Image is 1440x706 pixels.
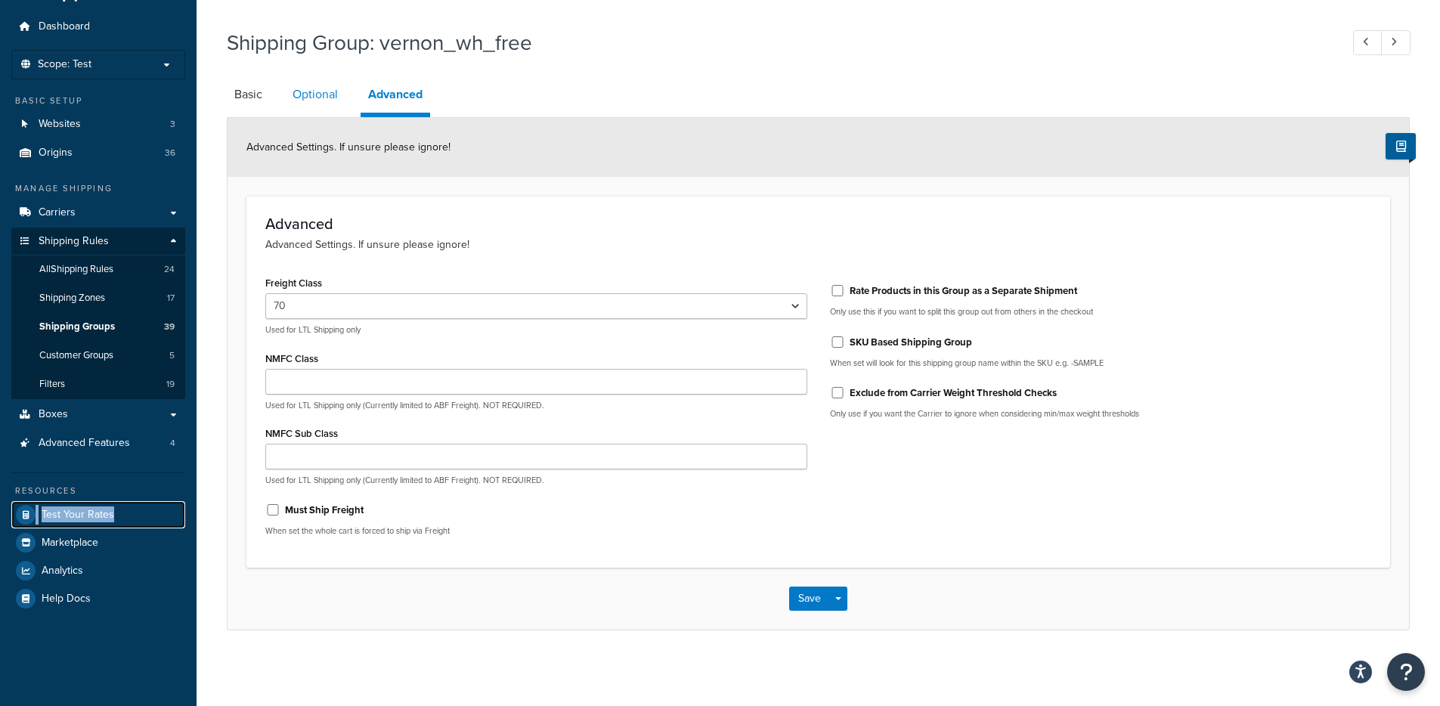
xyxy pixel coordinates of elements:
[227,28,1325,57] h1: Shipping Group: vernon_wh_free
[165,147,175,159] span: 36
[265,215,1371,232] h3: Advanced
[39,263,113,276] span: All Shipping Rules
[39,147,73,159] span: Origins
[11,313,185,341] a: Shipping Groups39
[11,342,185,370] a: Customer Groups5
[361,76,430,117] a: Advanced
[830,408,1372,420] p: Only use if you want the Carrier to ignore when considering min/max weight thresholds
[11,401,185,429] a: Boxes
[1353,30,1383,55] a: Previous Record
[11,485,185,497] div: Resources
[265,353,318,364] label: NMFC Class
[39,235,109,248] span: Shipping Rules
[11,139,185,167] li: Origins
[1386,133,1416,159] button: Show Help Docs
[170,118,175,131] span: 3
[11,585,185,612] a: Help Docs
[11,228,185,255] a: Shipping Rules
[38,58,91,71] span: Scope: Test
[11,199,185,227] a: Carriers
[164,263,175,276] span: 24
[42,565,83,577] span: Analytics
[11,429,185,457] a: Advanced Features4
[11,370,185,398] li: Filters
[39,437,130,450] span: Advanced Features
[39,378,65,391] span: Filters
[1387,653,1425,691] button: Open Resource Center
[11,110,185,138] li: Websites
[39,292,105,305] span: Shipping Zones
[850,284,1077,298] label: Rate Products in this Group as a Separate Shipment
[11,501,185,528] a: Test Your Rates
[850,336,972,349] label: SKU Based Shipping Group
[227,76,270,113] a: Basic
[167,292,175,305] span: 17
[265,525,807,537] p: When set the whole cart is forced to ship via Freight
[42,593,91,605] span: Help Docs
[170,437,175,450] span: 4
[850,386,1057,400] label: Exclude from Carrier Weight Threshold Checks
[39,349,113,362] span: Customer Groups
[39,118,81,131] span: Websites
[11,255,185,283] a: AllShipping Rules24
[11,182,185,195] div: Manage Shipping
[265,277,322,289] label: Freight Class
[1381,30,1411,55] a: Next Record
[164,320,175,333] span: 39
[789,587,830,611] button: Save
[285,503,364,517] label: Must Ship Freight
[11,284,185,312] li: Shipping Zones
[11,94,185,107] div: Basic Setup
[11,13,185,41] a: Dashboard
[11,370,185,398] a: Filters19
[39,408,68,421] span: Boxes
[11,529,185,556] a: Marketplace
[11,228,185,400] li: Shipping Rules
[265,324,807,336] p: Used for LTL Shipping only
[169,349,175,362] span: 5
[830,306,1372,317] p: Only use this if you want to split this group out from others in the checkout
[285,76,345,113] a: Optional
[11,284,185,312] a: Shipping Zones17
[39,20,90,33] span: Dashboard
[265,475,807,486] p: Used for LTL Shipping only (Currently limited to ABF Freight). NOT REQUIRED.
[246,139,451,155] span: Advanced Settings. If unsure please ignore!
[265,400,807,411] p: Used for LTL Shipping only (Currently limited to ABF Freight). NOT REQUIRED.
[39,320,115,333] span: Shipping Groups
[11,139,185,167] a: Origins36
[830,358,1372,369] p: When set will look for this shipping group name within the SKU e.g. -SAMPLE
[42,509,114,522] span: Test Your Rates
[11,557,185,584] a: Analytics
[11,313,185,341] li: Shipping Groups
[39,206,76,219] span: Carriers
[11,342,185,370] li: Customer Groups
[42,537,98,550] span: Marketplace
[11,110,185,138] a: Websites3
[11,429,185,457] li: Advanced Features
[265,237,1371,253] p: Advanced Settings. If unsure please ignore!
[265,428,338,439] label: NMFC Sub Class
[166,378,175,391] span: 19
